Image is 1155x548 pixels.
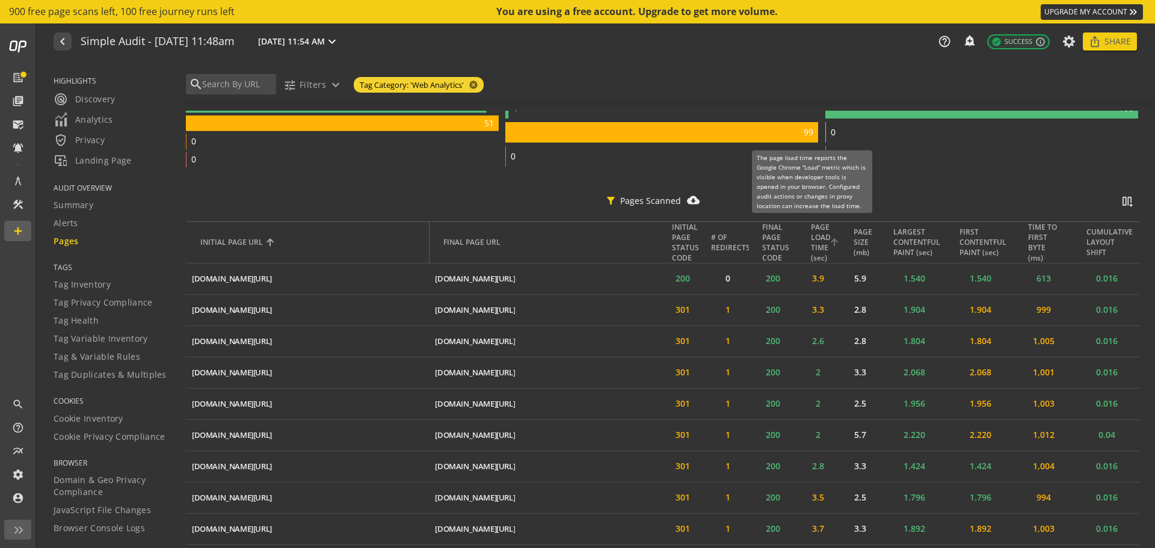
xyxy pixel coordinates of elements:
mat-icon: filter_alt [605,195,617,206]
td: 2 [797,357,839,389]
div: # OF REDIRECTS [711,232,750,253]
td: 2 [797,420,839,451]
td: 1 [707,482,749,514]
td: 1.796 [881,482,947,514]
td: 1.424 [947,451,1014,482]
mat-icon: add_alert [963,34,975,46]
td: 2.5 [839,389,881,420]
td: 3.7 [797,514,839,545]
div: INITIAL PAGE URL [200,237,263,247]
span: Alerts [54,217,78,229]
span: Pages [54,235,79,247]
span: Browser Console Logs [54,522,145,534]
td: 1,005 [1014,326,1074,357]
td: 1.796 [947,482,1014,514]
text: 0 [191,153,196,165]
div: LARGEST CONTENTFUL PAINT (sec) [893,227,940,257]
td: 0.04 [1074,420,1140,451]
td: 5.9 [839,263,881,295]
div: INITIAL PAGE URL [200,237,419,247]
td: 1,003 [1014,389,1074,420]
td: 1 [707,357,749,389]
td: 0.016 [1074,451,1140,482]
td: 200 [749,451,797,482]
td: 200 [749,514,797,545]
div: [DOMAIN_NAME][URL] [192,304,272,316]
span: Discovery [54,92,115,106]
td: 301 [659,389,707,420]
td: 1,012 [1014,420,1074,451]
div: FINAL PAGE URL [443,237,653,247]
td: 613 [1014,263,1074,295]
div: [DOMAIN_NAME][URL] [435,523,515,535]
td: 3.3 [839,514,881,545]
div: PAGESIZE (mb) [854,227,875,257]
span: Landing Page [54,153,132,168]
a: UPGRADE MY ACCOUNT [1041,4,1143,20]
td: 3.3 [797,295,839,326]
mat-icon: multiline_chart [12,445,24,457]
td: 0.016 [1074,295,1140,326]
mat-icon: ios_share [1089,35,1101,48]
td: 2.220 [947,420,1014,451]
mat-icon: add [12,225,24,237]
button: Filters [279,74,348,96]
td: 1,003 [1014,514,1074,545]
div: [DOMAIN_NAME][URL] [435,398,515,410]
td: 1 [707,295,749,326]
span: Tag Privacy Compliance [54,297,153,309]
td: 1 [707,420,749,451]
td: 2.8 [839,326,881,357]
mat-icon: important_devices [54,153,68,168]
td: 2.8 [839,295,881,326]
td: 301 [659,295,707,326]
p: Pages Scanned [620,195,681,212]
div: [DOMAIN_NAME][URL] [435,429,515,441]
button: [DATE] 11:54 AM [256,34,342,49]
td: 1.956 [881,389,947,420]
td: 1.804 [947,326,1014,357]
td: 301 [659,482,707,514]
span: Filters [300,74,326,96]
td: 1.904 [881,295,947,326]
span: Share [1104,31,1131,52]
td: 200 [749,326,797,357]
mat-icon: list_alt [12,72,24,84]
td: 0.016 [1074,326,1140,357]
td: 200 [749,357,797,389]
div: [DOMAIN_NAME][URL] [192,492,272,503]
span: Tag Category: 'Web Analytics' [360,79,464,91]
td: 0.016 [1074,514,1140,545]
div: [DOMAIN_NAME][URL] [192,273,272,285]
span: Tag Variable Inventory [54,333,148,345]
div: LARGEST CONTENTFULPAINT (sec) [896,227,941,257]
td: 200 [749,482,797,514]
div: [DOMAIN_NAME][URL] [192,336,272,347]
div: FINAL PAGE URL [443,237,500,247]
text: 51 [484,117,494,129]
input: Search By URL [201,78,273,91]
div: You are using a free account. Upgrade to get more volume. [496,5,779,19]
span: BROWSER [54,458,171,468]
div: PAGE LOADTIME (sec) [812,222,833,263]
span: [DATE] 11:54 AM [258,35,325,48]
span: Privacy [54,133,105,147]
mat-icon: expand_more [325,34,339,49]
div: CUMULATIVE LAYOUTSHIFT [1088,227,1134,257]
span: Tag & Variable Rules [54,351,140,363]
td: 1.804 [881,326,947,357]
mat-icon: help_outline [12,422,24,434]
td: 301 [659,420,707,451]
mat-icon: verified_user [54,133,68,147]
td: 200 [749,420,797,451]
span: Analytics [54,112,113,127]
div: PAGE LOAD TIME (sec) [811,222,831,263]
td: 1.424 [881,451,947,482]
span: Cookie Privacy Compliance [54,431,165,443]
div: [DOMAIN_NAME][URL] [192,523,272,535]
mat-icon: notifications_active [12,142,24,154]
td: 0 [707,263,749,295]
td: 0.016 [1074,389,1140,420]
span: Tag Duplicates & Multiples [54,369,167,381]
mat-icon: cancel [464,80,481,90]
